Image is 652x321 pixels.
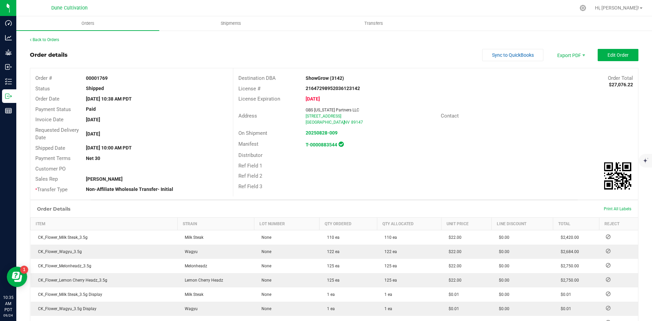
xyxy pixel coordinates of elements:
span: 122 ea [324,249,340,254]
span: 125 ea [381,278,397,283]
span: CK_Flower_Wagyu_3.5g [35,249,82,254]
button: Edit Order [598,49,638,61]
li: Export PDF [550,49,591,61]
span: Reject Inventory [603,292,613,296]
span: 110 ea [381,235,397,240]
span: In Sync [339,141,344,148]
strong: Shipped [86,86,104,91]
span: $0.00 [495,306,509,311]
span: Reject Inventory [603,278,613,282]
span: Ref Field 1 [238,163,262,169]
th: Total [553,218,599,230]
span: $0.00 [495,249,509,254]
strong: [DATE] [86,117,100,122]
span: Payment Status [35,106,71,112]
span: $22.00 [445,264,461,268]
a: T-0000883544 [306,142,337,147]
span: CK_Flower_Lemon Cherry Headz_3.5g [35,278,107,283]
inline-svg: Inventory [5,78,12,85]
span: Customer PO [35,166,66,172]
span: Milk Steak [181,292,203,297]
inline-svg: Reports [5,107,12,114]
span: Reject Inventory [603,249,613,253]
span: Melonheadz [181,264,207,268]
span: License # [238,86,260,92]
strong: Net 30 [86,156,100,161]
span: Manifest [238,141,258,147]
span: Invoice Date [35,117,64,123]
strong: Non-Affiliate Wholesale Transfer- Initial [86,186,173,192]
span: GBS [US_STATE] Partners LLC [306,108,359,112]
span: Orders [72,20,104,26]
span: 125 ea [381,264,397,268]
inline-svg: Dashboard [5,20,12,26]
span: Payment Terms [35,155,71,161]
inline-svg: Analytics [5,34,12,41]
span: Dune Cultivation [51,5,88,11]
strong: ShowGrow (3142) [306,75,344,81]
span: 89147 [351,120,363,125]
strong: [DATE] 10:00 AM PDT [86,145,132,150]
th: Lot Number [254,218,319,230]
span: None [258,306,271,311]
th: Item [31,218,178,230]
span: Transfers [355,20,392,26]
span: None [258,278,271,283]
span: Shipments [212,20,250,26]
span: $0.00 [495,278,509,283]
inline-svg: Outbound [5,93,12,100]
strong: [PERSON_NAME] [86,176,123,182]
span: $0.00 [495,292,509,297]
span: 1 ea [381,306,392,311]
div: Manage settings [579,5,587,11]
span: 1 ea [324,306,335,311]
button: Sync to QuickBooks [482,49,543,61]
div: Order details [30,51,68,59]
span: None [258,249,271,254]
qrcode: 00001769 [604,162,631,190]
strong: [DATE] [86,131,100,137]
span: 125 ea [324,278,340,283]
span: Wagyu [181,249,198,254]
span: Address [238,113,257,119]
span: 1 ea [381,292,392,297]
span: Destination DBA [238,75,276,81]
span: Distributor [238,152,262,158]
img: Scan me! [604,162,631,190]
span: On Shipment [238,130,267,136]
span: Wagyu [181,306,198,311]
strong: [DATE] [306,96,320,102]
span: Print All Labels [604,207,631,211]
span: Shipped Date [35,145,65,151]
span: $22.00 [445,278,461,283]
span: Sync to QuickBooks [492,52,534,58]
span: $0.01 [557,306,571,311]
span: Transfer Type [35,186,68,193]
span: [GEOGRAPHIC_DATA] [306,120,345,125]
strong: 00001769 [86,75,108,81]
p: 09/24 [3,313,13,318]
span: None [258,264,271,268]
span: Status [35,86,50,92]
span: Requested Delivery Date [35,127,79,141]
a: Orders [16,16,159,31]
inline-svg: Grow [5,49,12,56]
span: 1 ea [324,292,335,297]
span: License Expiration [238,96,280,102]
a: Transfers [302,16,445,31]
span: $0.01 [445,292,459,297]
span: 110 ea [324,235,340,240]
span: Order # [35,75,52,81]
th: Strain [177,218,254,230]
span: CK_Flower_Melonheadz_3.5g [35,264,91,268]
span: 122 ea [381,249,397,254]
th: Reject [599,218,638,230]
p: 10:35 AM PDT [3,295,13,313]
span: None [258,235,271,240]
span: $2,750.00 [557,264,579,268]
span: Ref Field 2 [238,173,262,179]
span: Milk Steak [181,235,203,240]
